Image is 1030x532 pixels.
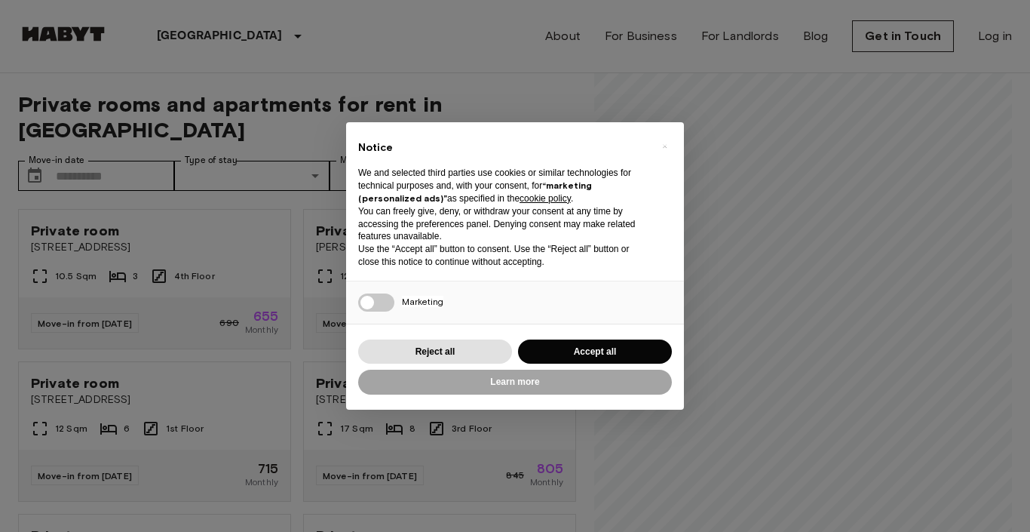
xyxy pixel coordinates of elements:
[662,137,667,155] span: ×
[358,243,648,269] p: Use the “Accept all” button to consent. Use the “Reject all” button or close this notice to conti...
[358,180,592,204] strong: “marketing (personalized ads)”
[518,340,672,364] button: Accept all
[358,167,648,204] p: We and selected third parties use cookies or similar technologies for technical purposes and, wit...
[520,193,571,204] a: cookie policy
[358,340,512,364] button: Reject all
[358,140,648,155] h2: Notice
[402,296,443,307] span: Marketing
[358,370,672,395] button: Learn more
[358,205,648,243] p: You can freely give, deny, or withdraw your consent at any time by accessing the preferences pane...
[652,134,676,158] button: Close this notice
